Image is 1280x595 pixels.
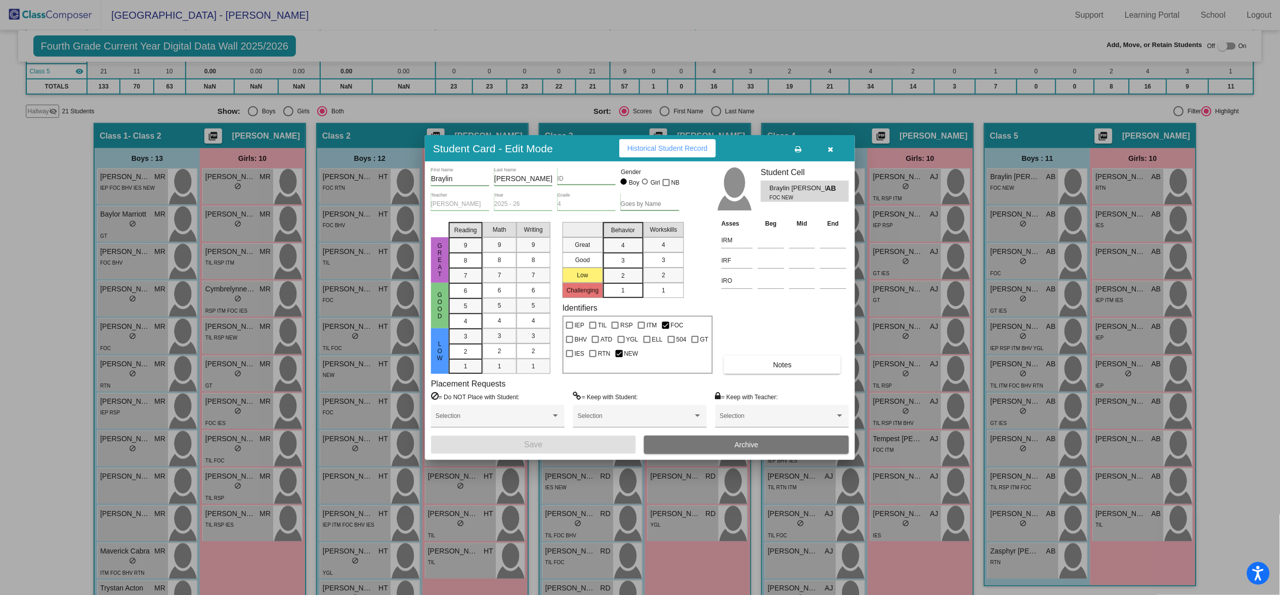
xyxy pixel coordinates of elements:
span: Historical Student Record [627,144,708,152]
input: assessment [721,233,753,248]
span: 9 [532,240,535,249]
span: 6 [498,286,501,295]
label: = Do NOT Place with Student: [431,392,520,402]
span: 2 [464,347,467,356]
span: 5 [464,302,467,311]
span: 7 [498,271,501,280]
span: 4 [532,316,535,325]
label: Placement Requests [431,379,506,389]
h3: Student Cell [761,167,849,177]
span: AB [826,183,840,194]
span: IES [575,348,584,360]
span: FOC NEW [770,194,819,201]
span: 2 [498,347,501,356]
span: Great [436,242,445,278]
span: 1 [464,362,467,371]
span: ELL [652,333,663,346]
span: GT [700,333,709,346]
input: teacher [431,201,489,208]
span: 2 [621,271,625,280]
th: Asses [719,218,755,229]
span: 9 [498,240,501,249]
button: Archive [644,436,849,454]
label: Identifiers [563,303,598,313]
span: 3 [464,332,467,341]
span: 3 [532,331,535,341]
span: 8 [532,256,535,265]
input: grade [558,201,616,208]
span: 7 [464,271,467,280]
span: 1 [498,362,501,371]
span: 3 [662,256,665,265]
span: Writing [524,225,543,234]
span: 3 [498,331,501,341]
span: 4 [621,241,625,250]
span: TIL [598,319,607,331]
input: assessment [721,253,753,268]
span: Braylin [PERSON_NAME] [770,183,826,194]
span: Behavior [611,226,635,235]
span: Good [436,291,445,320]
span: 1 [621,286,625,295]
input: goes by name [621,201,679,208]
mat-label: Gender [621,167,679,177]
span: Archive [735,441,758,449]
span: 8 [464,256,467,265]
span: 5 [498,301,501,310]
input: assessment [721,273,753,288]
span: Reading [454,226,477,235]
span: ITM [647,319,657,331]
span: 6 [532,286,535,295]
span: ATD [601,333,612,346]
span: 7 [532,271,535,280]
span: 5 [532,301,535,310]
span: 3 [621,256,625,265]
span: 9 [464,241,467,250]
label: = Keep with Teacher: [715,392,778,402]
span: 504 [676,333,687,346]
div: Girl [650,178,660,187]
button: Save [431,436,636,454]
span: IEP [575,319,584,331]
span: Low [436,341,445,362]
span: 6 [464,286,467,295]
span: Save [524,440,542,449]
span: RTN [598,348,610,360]
button: Notes [724,356,841,374]
span: NB [671,177,680,189]
th: Mid [787,218,818,229]
th: Beg [755,218,787,229]
span: 8 [498,256,501,265]
span: 4 [498,316,501,325]
label: = Keep with Student: [573,392,638,402]
span: 2 [532,347,535,356]
div: Boy [629,178,640,187]
span: BHV [575,333,587,346]
h3: Student Card - Edit Mode [433,142,553,155]
span: Notes [773,361,792,369]
span: Math [493,225,506,234]
span: YGL [626,333,638,346]
span: 2 [662,271,665,280]
span: 4 [662,240,665,249]
span: 1 [532,362,535,371]
th: End [818,218,849,229]
span: Workskills [650,225,677,234]
span: 1 [662,286,665,295]
span: FOC [671,319,684,331]
span: RSP [620,319,633,331]
button: Historical Student Record [619,139,716,157]
span: 4 [464,317,467,326]
input: year [494,201,552,208]
span: NEW [624,348,638,360]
